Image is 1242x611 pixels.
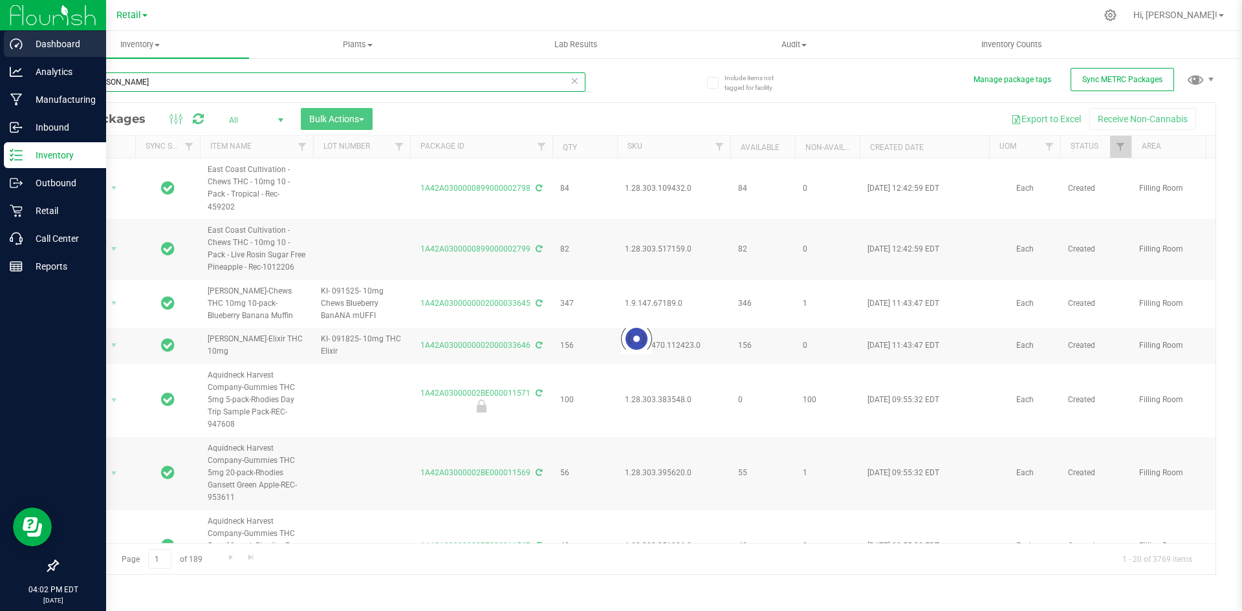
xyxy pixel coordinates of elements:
a: Audit [685,31,903,58]
span: Audit [686,39,902,50]
p: Analytics [23,64,100,80]
inline-svg: Manufacturing [10,93,23,106]
a: Inventory Counts [903,31,1121,58]
inline-svg: Inventory [10,149,23,162]
inline-svg: Call Center [10,232,23,245]
span: Hi, [PERSON_NAME]! [1133,10,1217,20]
span: Clear [570,72,579,89]
p: Inventory [23,147,100,163]
inline-svg: Inbound [10,121,23,134]
span: Retail [116,10,141,21]
a: Lab Results [467,31,685,58]
inline-svg: Outbound [10,177,23,189]
span: Sync METRC Packages [1082,75,1162,84]
a: Plants [249,31,467,58]
p: [DATE] [6,595,100,605]
p: Retail [23,203,100,219]
p: 04:02 PM EDT [6,584,100,595]
p: Outbound [23,175,100,191]
p: Dashboard [23,36,100,52]
input: Search Package ID, Item Name, SKU, Lot or Part Number... [57,72,585,92]
span: Plants [250,39,466,50]
button: Manage package tags [974,74,1051,85]
div: Manage settings [1102,9,1118,21]
p: Inbound [23,120,100,135]
button: Sync METRC Packages [1071,68,1174,91]
span: Lab Results [537,39,615,50]
p: Reports [23,259,100,274]
inline-svg: Analytics [10,65,23,78]
p: Call Center [23,231,100,246]
span: Include items not tagged for facility [724,73,789,92]
p: Manufacturing [23,92,100,107]
inline-svg: Retail [10,204,23,217]
a: Inventory [31,31,249,58]
inline-svg: Reports [10,260,23,273]
span: Inventory [31,39,249,50]
inline-svg: Dashboard [10,38,23,50]
iframe: Resource center [13,508,52,546]
span: Inventory Counts [964,39,1060,50]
